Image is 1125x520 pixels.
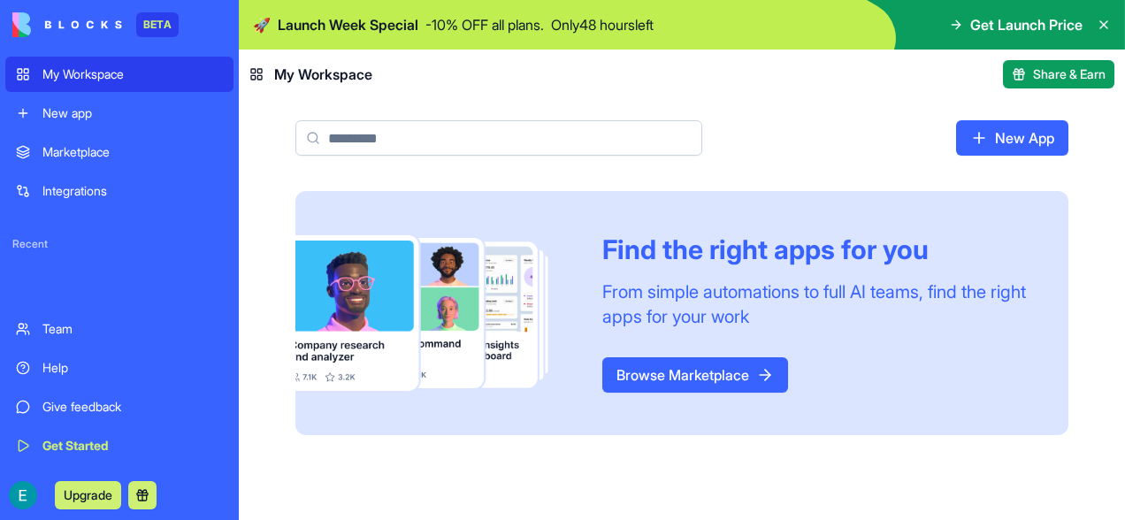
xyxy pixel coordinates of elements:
div: Integrations [42,182,223,200]
button: Share & Earn [1003,60,1114,88]
div: My Workspace [42,65,223,83]
a: BETA [12,12,179,37]
p: - 10 % OFF all plans. [425,14,544,35]
span: Recent [5,237,233,251]
span: Get Launch Price [970,14,1083,35]
a: New app [5,96,233,131]
a: Help [5,350,233,386]
a: New App [956,120,1068,156]
div: Give feedback [42,398,223,416]
button: Upgrade [55,481,121,509]
a: Upgrade [55,486,121,503]
div: Team [42,320,223,338]
span: Launch Week Special [278,14,418,35]
div: Find the right apps for you [602,233,1026,265]
div: Marketplace [42,143,223,161]
a: Marketplace [5,134,233,170]
span: My Workspace [274,64,372,85]
div: From simple automations to full AI teams, find the right apps for your work [602,279,1026,329]
div: BETA [136,12,179,37]
div: Get Started [42,437,223,455]
a: Integrations [5,173,233,209]
img: Frame_181_egmpey.png [295,235,574,392]
span: Share & Earn [1033,65,1106,83]
img: logo [12,12,122,37]
a: Browse Marketplace [602,357,788,393]
img: ACg8ocL5Ld9ob6ppafCjJEtXqZn9Sj9Q6GTmYkrfcmpoP28ph6UPjg=s96-c [9,481,37,509]
a: Get Started [5,428,233,463]
a: Team [5,311,233,347]
a: My Workspace [5,57,233,92]
span: 🚀 [253,14,271,35]
div: New app [42,104,223,122]
div: Help [42,359,223,377]
p: Only 48 hours left [551,14,654,35]
a: Give feedback [5,389,233,424]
